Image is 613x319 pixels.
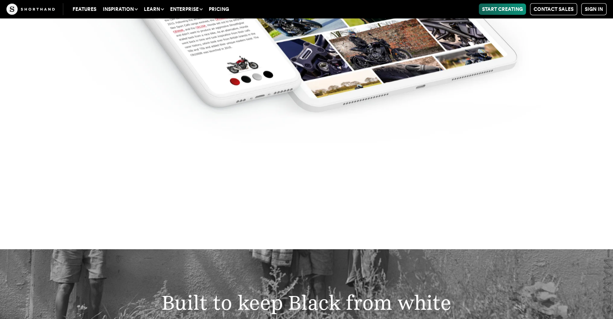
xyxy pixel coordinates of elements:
[167,4,206,15] button: Enterprise
[141,4,167,15] button: Learn
[78,290,535,315] h2: Built to keep Black from white
[479,4,526,15] a: Start Creating
[581,3,607,15] a: Sign in
[6,4,55,15] img: The Craft
[530,3,577,15] a: Contact Sales
[100,4,141,15] button: Inspiration
[206,4,232,15] a: Pricing
[69,4,100,15] a: Features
